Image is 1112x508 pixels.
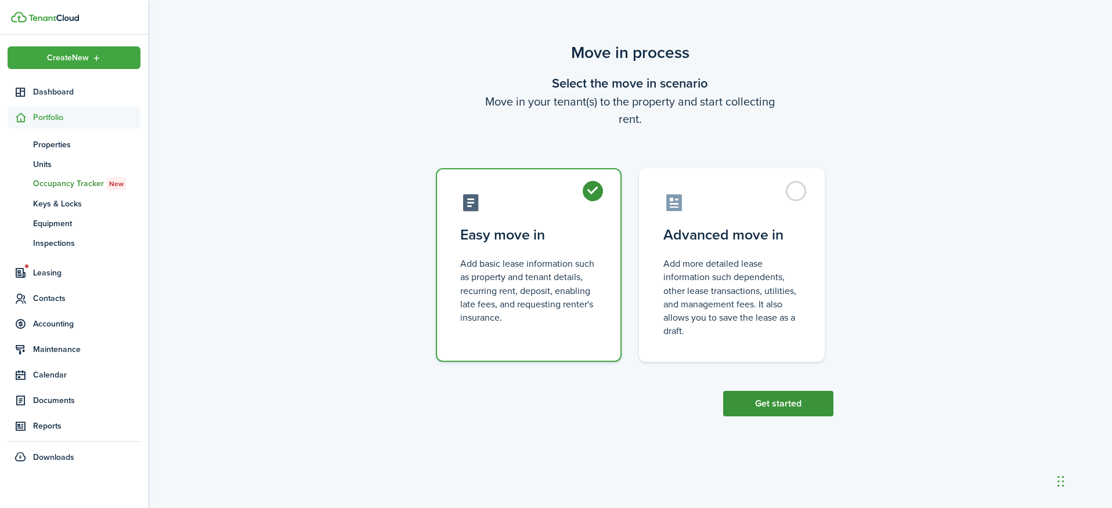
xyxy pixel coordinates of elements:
scenario-title: Move in process [427,41,833,65]
span: Keys & Locks [33,198,140,210]
control-radio-card-title: Advanced move in [663,224,800,245]
span: Equipment [33,217,140,230]
a: Keys & Locks [8,194,140,213]
a: Properties [8,135,140,154]
button: Open menu [8,46,140,69]
span: Occupancy Tracker [33,177,140,190]
span: Leasing [33,267,140,279]
wizard-step-header-title: Select the move in scenario [427,74,833,93]
img: TenantCloud [28,14,79,21]
control-radio-card-description: Add basic lease information such as property and tenant details, recurring rent, deposit, enablin... [460,257,597,324]
span: Dashboard [33,86,140,98]
span: Accounting [33,318,140,330]
span: Units [33,158,140,170]
span: Portfolio [33,111,140,124]
span: Maintenance [33,343,140,355]
a: Units [8,154,140,174]
a: Equipment [8,213,140,233]
iframe: Chat Widget [919,383,1112,508]
span: Contacts [33,292,140,304]
span: New [109,179,124,189]
span: Documents [33,394,140,407]
a: Reports [8,415,140,437]
control-radio-card-description: Add more detailed lease information such dependents, other lease transactions, utilities, and man... [663,257,800,338]
span: Calendar [33,369,140,381]
a: Occupancy TrackerNew [8,174,140,194]
a: Inspections [8,233,140,253]
img: TenantCloud [11,12,27,23]
span: Create New [47,54,89,62]
span: Reports [33,420,140,432]
div: Drag [1057,464,1064,499]
control-radio-card-title: Easy move in [460,224,597,245]
span: Downloads [33,451,74,463]
span: Properties [33,139,140,151]
wizard-step-header-description: Move in your tenant(s) to the property and start collecting rent. [427,93,833,128]
a: Dashboard [8,81,140,103]
button: Get started [723,391,833,416]
span: Inspections [33,237,140,249]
